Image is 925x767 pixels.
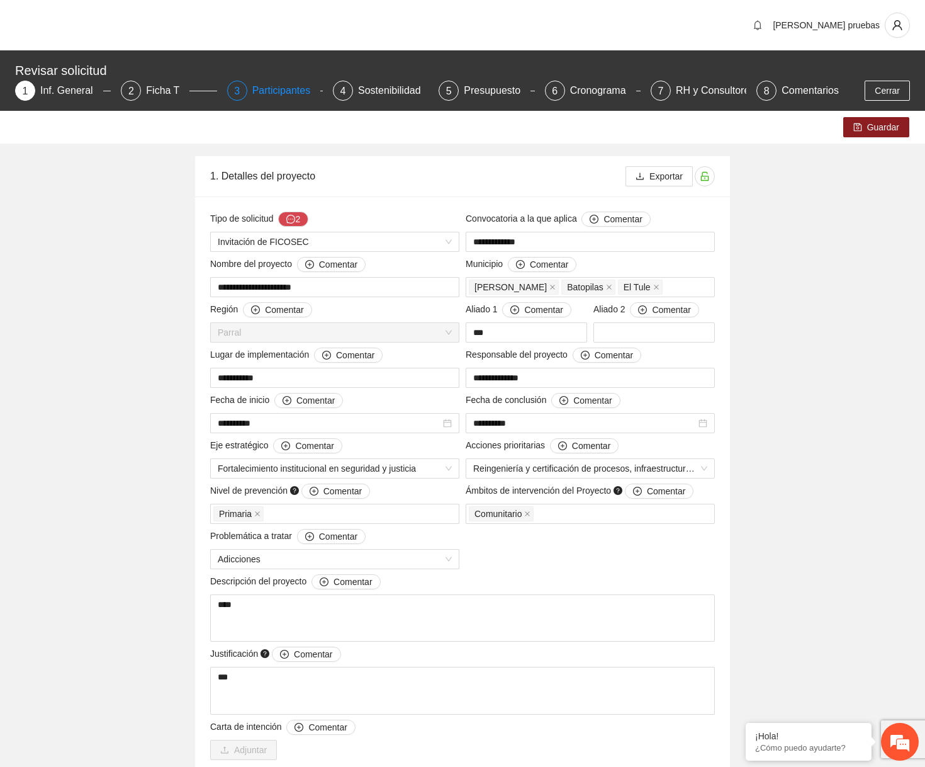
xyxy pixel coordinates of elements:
[322,351,331,361] span: plus-circle
[558,441,567,452] span: plus-circle
[748,15,768,35] button: bell
[466,393,620,408] span: Fecha de conclusión
[469,506,534,521] span: Comunitario
[625,166,693,186] button: downloadExportar
[295,439,334,453] span: Comentar
[286,720,355,735] button: Carta de intención
[294,723,303,733] span: plus-circle
[210,529,366,544] span: Problemática a tratar
[210,647,341,662] span: Justificación
[773,20,880,30] span: [PERSON_NAME] pruebas
[296,394,335,407] span: Comentar
[764,86,770,96] span: 8
[603,212,642,226] span: Comentar
[210,158,625,194] div: 1. Detalles del proyecto
[466,348,641,363] span: Responsable del proyecto
[573,394,612,407] span: Comentar
[508,257,576,272] button: Municipio
[280,650,289,660] span: plus-circle
[502,302,571,317] button: Aliado 1
[466,212,651,227] span: Convocatoria a la que aplica
[618,280,663,295] span: El Tule
[218,232,452,251] span: Invitación de FICOSEC
[210,740,277,760] button: uploadAdjuntar
[281,441,290,452] span: plus-circle
[843,117,909,137] button: saveGuardar
[251,305,260,315] span: plus-circle
[466,484,693,499] span: Ámbitos de intervención del Proyecto
[218,550,452,569] span: Adicciones
[311,574,380,589] button: Descripción del proyecto
[466,438,619,453] span: Acciones prioritarias
[261,649,269,658] span: question-circle
[314,348,383,363] button: Lugar de implementación
[218,459,452,478] span: Fortalecimiento institucional en seguridad y justicia
[234,86,240,96] span: 3
[695,171,714,181] span: unlock
[875,84,900,98] span: Cerrar
[853,123,862,133] span: save
[549,284,556,290] span: close
[647,484,685,498] span: Comentar
[283,396,291,406] span: plus-circle
[308,720,347,734] span: Comentar
[651,81,746,101] div: 7RH y Consultores
[210,348,383,363] span: Lugar de implementación
[278,212,308,227] button: Tipo de solicitud
[658,86,664,96] span: 7
[633,487,642,497] span: plus-circle
[213,506,264,521] span: Primaria
[581,351,590,361] span: plus-circle
[219,507,252,521] span: Primaria
[606,284,612,290] span: close
[272,647,340,662] button: Justificación question-circle
[545,81,641,101] div: 6Cronograma
[305,260,314,270] span: plus-circle
[867,120,899,134] span: Guardar
[469,280,559,295] span: Allende
[294,647,332,661] span: Comentar
[265,303,303,317] span: Comentar
[210,212,308,227] span: Tipo de solicitud
[782,81,839,101] div: Comentarios
[146,81,189,101] div: Ficha T
[301,484,370,499] button: Nivel de prevención question-circle
[573,348,641,363] button: Responsable del proyecto
[128,86,134,96] span: 2
[210,720,356,735] span: Carta de intención
[649,169,683,183] span: Exportar
[572,439,610,453] span: Comentar
[210,438,342,453] span: Eje estratégico
[466,302,571,317] span: Aliado 1
[290,486,299,495] span: question-circle
[885,20,909,31] span: user
[550,438,619,453] button: Acciones prioritarias
[446,86,452,96] span: 5
[297,257,366,272] button: Nombre del proyecto
[653,284,659,290] span: close
[23,86,28,96] span: 1
[581,212,650,227] button: Convocatoria a la que aplica
[243,302,311,317] button: Región
[274,393,343,408] button: Fecha de inicio
[748,20,767,30] span: bell
[624,280,651,294] span: El Tule
[524,303,563,317] span: Comentar
[254,511,261,517] span: close
[297,529,366,544] button: Problemática a tratar
[676,81,765,101] div: RH y Consultores
[358,81,431,101] div: Sostenibilidad
[218,323,452,342] span: Parral
[40,81,103,101] div: Inf. General
[524,511,530,517] span: close
[210,302,312,317] span: Región
[320,577,328,588] span: plus-circle
[593,302,699,317] span: Aliado 2
[561,280,615,295] span: Batopilas
[210,484,370,499] span: Nivel de prevención
[466,257,576,272] span: Municipio
[273,438,342,453] button: Eje estratégico
[614,486,622,495] span: question-circle
[210,257,366,272] span: Nombre del proyecto
[210,745,277,755] span: uploadAdjuntar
